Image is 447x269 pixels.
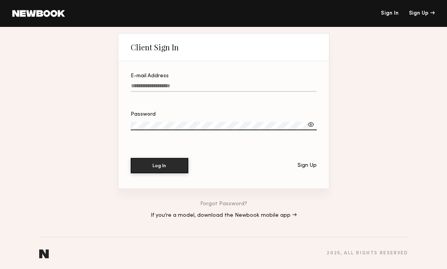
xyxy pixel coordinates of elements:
[131,73,317,79] div: E-mail Address
[131,122,317,130] input: Password
[297,163,317,168] div: Sign Up
[381,11,399,16] a: Sign In
[151,213,297,218] a: If you’re a model, download the Newbook mobile app →
[131,43,179,52] div: Client Sign In
[131,158,188,173] button: Log In
[200,201,247,207] a: Forgot Password?
[327,251,408,256] div: 2025 , all rights reserved
[131,83,317,92] input: E-mail Address
[131,112,317,117] div: Password
[409,11,435,16] div: Sign Up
